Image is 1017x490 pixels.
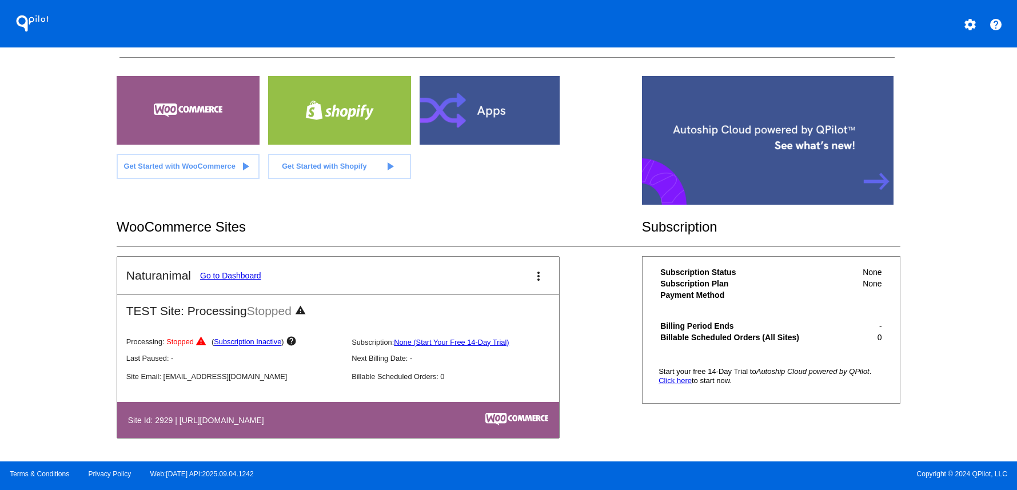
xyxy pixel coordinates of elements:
[659,376,692,385] a: Click here
[878,333,882,342] span: 0
[212,338,284,346] span: ( )
[247,304,292,317] span: Stopped
[394,338,509,346] a: None (Start Your Free 14-Day Trial)
[532,269,545,283] mat-icon: more_vert
[485,413,548,425] img: c53aa0e5-ae75-48aa-9bee-956650975ee5
[963,18,977,31] mat-icon: settings
[117,154,260,179] a: Get Started with WooCommerce
[879,321,882,330] span: -
[659,380,883,381] p: to start now.
[295,305,309,318] mat-icon: warning
[383,160,397,173] mat-icon: play_arrow
[642,219,901,235] h2: Subscription
[10,12,55,35] h1: QPilot
[286,336,300,349] mat-icon: help
[352,338,568,346] p: Subscription:
[352,372,568,381] p: Billable Scheduled Orders: 0
[126,372,342,381] p: Site Email: [EMAIL_ADDRESS][DOMAIN_NAME]
[10,470,69,478] a: Terms & Conditions
[238,160,252,173] mat-icon: play_arrow
[660,290,853,300] th: Payment Method
[117,295,559,318] h2: TEST Site: Processing
[352,354,568,362] p: Next Billing Date: -
[126,336,342,349] p: Processing:
[282,162,367,170] span: Get Started with Shopify
[268,154,411,179] a: Get Started with Shopify
[863,279,882,288] span: None
[200,271,261,280] a: Go to Dashboard
[660,278,853,289] th: Subscription Plan
[196,336,209,349] mat-icon: warning
[659,371,883,372] p: Start your free 14-Day Trial to .
[756,367,870,376] span: Autoship Cloud powered by QPilot
[660,267,853,277] th: Subscription Status
[863,268,882,277] span: None
[660,321,853,331] th: Billing Period Ends
[214,338,281,346] a: Subscription Inactive
[660,332,853,342] th: Billable Scheduled Orders (All Sites)
[166,338,194,346] span: Stopped
[989,18,1003,31] mat-icon: help
[126,269,191,282] h2: Naturanimal
[89,470,131,478] a: Privacy Policy
[128,416,270,425] h4: Site Id: 2929 | [URL][DOMAIN_NAME]
[519,470,1007,478] span: Copyright © 2024 QPilot, LLC
[117,219,642,235] h2: WooCommerce Sites
[123,162,235,170] span: Get Started with WooCommerce
[126,354,342,362] p: Last Paused: -
[150,470,254,478] a: Web:[DATE] API:2025.09.04.1242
